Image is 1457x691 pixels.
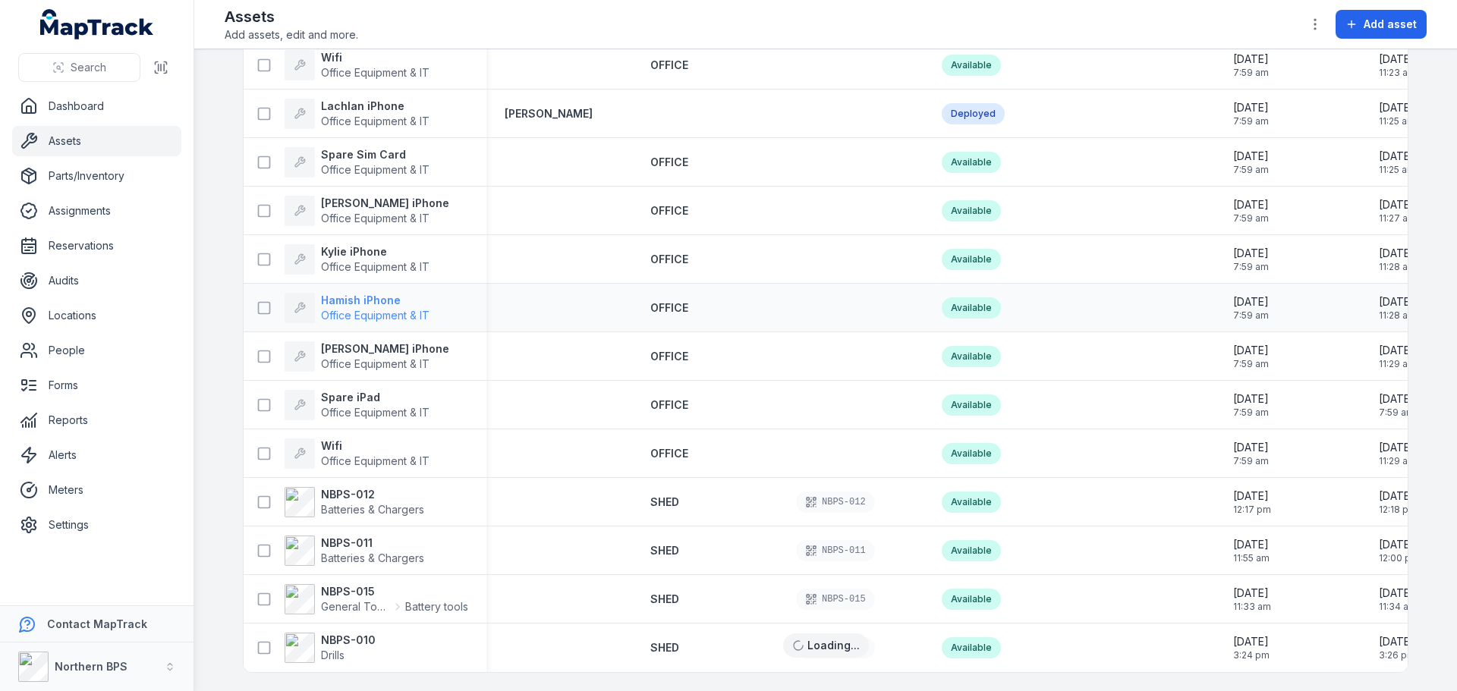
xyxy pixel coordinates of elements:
[1233,504,1271,516] span: 12:17 pm
[1233,197,1269,212] span: [DATE]
[650,58,688,71] span: OFFICE
[321,115,430,127] span: Office Equipment & IT
[1379,488,1417,516] time: 13/10/2025, 12:18:17 pm
[650,495,679,510] a: SHED
[650,350,688,363] span: OFFICE
[1233,343,1269,370] time: 15/10/2025, 7:59:05 am
[1233,634,1270,649] span: [DATE]
[650,397,688,413] a: OFFICE
[321,293,430,308] strong: Hamish iPhone
[1233,309,1269,322] span: 7:59 am
[321,212,430,225] span: Office Equipment & IT
[1233,488,1271,504] span: [DATE]
[942,200,1001,221] div: Available
[321,163,430,176] span: Office Equipment & IT
[321,406,430,419] span: Office Equipment & IT
[1233,586,1271,601] span: [DATE]
[650,155,688,168] span: OFFICE
[1233,552,1270,564] span: 11:55 am
[321,438,430,454] strong: Wifi
[321,599,390,614] span: General Tooling
[1233,197,1269,225] time: 15/10/2025, 7:59:05 am
[650,155,688,170] a: OFFICE
[942,492,1001,513] div: Available
[1379,440,1416,455] span: [DATE]
[321,390,430,405] strong: Spare iPad
[650,640,679,655] a: SHED
[12,335,181,366] a: People
[321,487,424,502] strong: NBPS-012
[12,126,181,156] a: Assets
[12,196,181,226] a: Assignments
[1379,212,1416,225] span: 11:27 am
[1233,294,1269,309] span: [DATE]
[1379,343,1416,358] span: [DATE]
[650,592,679,607] a: SHED
[650,203,688,218] a: OFFICE
[1379,537,1419,564] time: 13/10/2025, 12:00:44 pm
[12,300,181,331] a: Locations
[650,253,688,265] span: OFFICE
[796,492,875,513] div: NBPS-012
[1379,586,1417,601] span: [DATE]
[321,244,430,259] strong: Kylie iPhone
[285,196,449,226] a: [PERSON_NAME] iPhoneOffice Equipment & IT
[12,265,181,296] a: Audits
[1233,246,1269,273] time: 15/10/2025, 7:59:05 am
[1379,149,1415,164] span: [DATE]
[12,370,181,400] a: Forms
[285,390,430,420] a: Spare iPadOffice Equipment & IT
[12,91,181,121] a: Dashboard
[285,584,468,614] a: NBPS-015General ToolingBattery tools
[321,536,424,551] strong: NBPS-011
[1379,488,1417,504] span: [DATE]
[1233,67,1269,79] span: 7:59 am
[1379,391,1415,419] time: 15/10/2025, 7:59:05 am
[1379,634,1415,661] time: 10/10/2025, 3:26:03 pm
[942,297,1001,319] div: Available
[1233,261,1269,273] span: 7:59 am
[321,649,345,661] span: Drills
[1379,634,1415,649] span: [DATE]
[1379,407,1415,419] span: 7:59 am
[796,589,875,610] div: NBPS-015
[1233,391,1269,407] span: [DATE]
[942,637,1001,658] div: Available
[1233,537,1270,552] span: [DATE]
[942,443,1001,464] div: Available
[1233,164,1269,176] span: 7:59 am
[1233,343,1269,358] span: [DATE]
[1233,100,1269,115] span: [DATE]
[942,152,1001,173] div: Available
[285,487,424,517] a: NBPS-012Batteries & Chargers
[55,660,127,673] strong: Northern BPS
[225,6,358,27] h2: Assets
[321,503,424,516] span: Batteries & Chargers
[405,599,468,614] span: Battery tools
[12,510,181,540] a: Settings
[321,584,468,599] strong: NBPS-015
[650,544,679,557] span: SHED
[1233,212,1269,225] span: 7:59 am
[1233,649,1270,661] span: 3:24 pm
[796,637,875,658] div: NBPS-010
[1379,246,1416,273] time: 15/10/2025, 11:28:20 am
[650,349,688,364] a: OFFICE
[1379,391,1415,407] span: [DATE]
[1379,309,1416,322] span: 11:28 am
[650,495,679,508] span: SHED
[1379,100,1415,115] span: [DATE]
[1233,634,1270,661] time: 10/10/2025, 3:24:35 pm
[942,589,1001,610] div: Available
[1379,358,1416,370] span: 11:29 am
[47,617,147,630] strong: Contact MapTrack
[285,99,430,129] a: Lachlan iPhoneOffice Equipment & IT
[942,103,1005,124] div: Deployed
[1233,149,1269,176] time: 15/10/2025, 7:59:05 am
[1233,115,1269,127] span: 7:59 am
[285,147,430,177] a: Spare Sim CardOffice Equipment & IT
[942,55,1001,76] div: Available
[1233,294,1269,322] time: 15/10/2025, 7:59:05 am
[225,27,358,42] span: Add assets, edit and more.
[650,592,679,605] span: SHED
